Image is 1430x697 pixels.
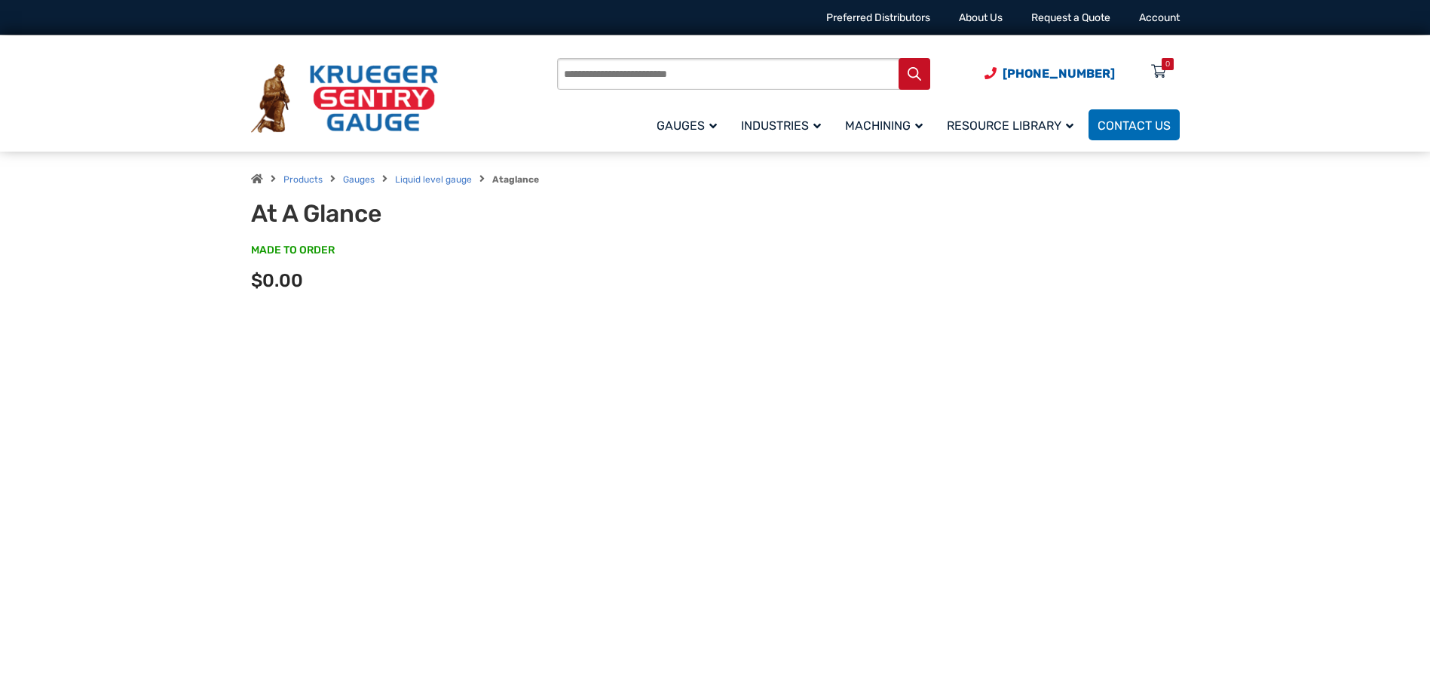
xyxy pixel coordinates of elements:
strong: Ataglance [492,174,539,185]
span: Industries [741,118,821,133]
a: Preferred Distributors [826,11,930,24]
a: Gauges [343,174,375,185]
span: Contact Us [1098,118,1171,133]
a: Liquid level gauge [395,174,472,185]
a: Request a Quote [1031,11,1110,24]
h1: At A Glance [251,199,623,228]
a: Phone Number (920) 434-8860 [984,64,1115,83]
span: $0.00 [251,270,303,291]
a: Contact Us [1089,109,1180,140]
a: Gauges [648,107,732,143]
a: Machining [836,107,938,143]
img: Krueger Sentry Gauge [251,64,438,134]
span: Resource Library [947,118,1073,133]
div: 0 [1165,58,1170,70]
a: Industries [732,107,836,143]
span: [PHONE_NUMBER] [1003,66,1115,81]
span: Machining [845,118,923,133]
a: Products [283,174,323,185]
span: Gauges [657,118,717,133]
span: MADE TO ORDER [251,243,335,258]
a: Account [1139,11,1180,24]
a: About Us [959,11,1003,24]
a: Resource Library [938,107,1089,143]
